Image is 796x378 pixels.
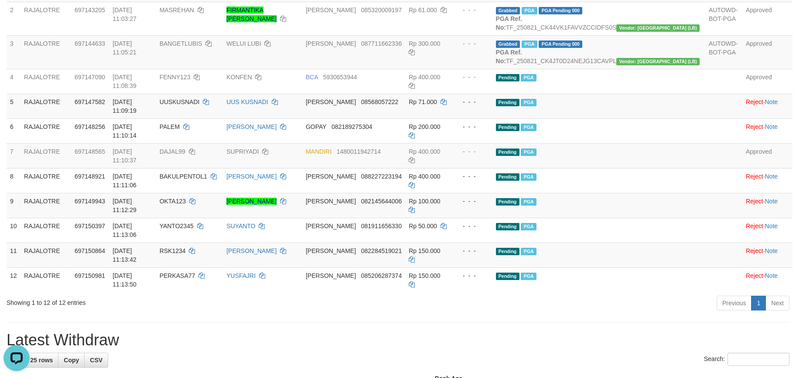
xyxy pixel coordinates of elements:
[113,148,137,164] span: [DATE] 11:10:37
[160,247,186,254] span: RSK1234
[75,148,105,155] span: 697148565
[455,197,489,206] div: - - -
[742,35,793,69] td: Approved
[455,122,489,131] div: - - -
[75,40,105,47] span: 697144633
[409,272,440,279] span: Rp 150.000
[742,168,793,193] td: ·
[746,198,763,205] a: Reject
[728,353,789,366] input: Search:
[409,223,437,229] span: Rp 50.000
[746,98,763,105] a: Reject
[455,147,489,156] div: - - -
[455,246,489,255] div: - - -
[160,123,180,130] span: PALEM
[20,193,71,218] td: RAJALOTRE
[226,7,277,22] a: FIRMANTIKA [PERSON_NAME]
[226,148,259,155] a: SUPRIYADI
[160,74,191,81] span: FENNY123
[58,353,85,368] a: Copy
[746,247,763,254] a: Reject
[75,123,105,130] span: 697148256
[765,198,778,205] a: Note
[306,74,318,81] span: BCA
[20,267,71,292] td: RAJALOTRE
[455,6,489,14] div: - - -
[742,193,793,218] td: ·
[306,223,356,229] span: [PERSON_NAME]
[455,172,489,181] div: - - -
[306,198,356,205] span: [PERSON_NAME]
[361,223,402,229] span: Copy 081911656330 to clipboard
[20,243,71,267] td: RAJALOTRE
[226,173,277,180] a: [PERSON_NAME]
[7,331,789,349] h1: Latest Withdraw
[7,295,325,307] div: Showing 1 to 12 of 12 entries
[361,173,402,180] span: Copy 088227223194 to clipboard
[7,143,20,168] td: 7
[226,123,277,130] a: [PERSON_NAME]
[64,357,79,364] span: Copy
[306,148,331,155] span: MANDIRI
[746,173,763,180] a: Reject
[496,198,519,206] span: Pending
[7,243,20,267] td: 11
[113,40,137,56] span: [DATE] 11:05:21
[306,272,356,279] span: [PERSON_NAME]
[496,273,519,280] span: Pending
[306,7,356,13] span: [PERSON_NAME]
[20,69,71,94] td: RAJALOTRE
[113,98,137,114] span: [DATE] 11:09:19
[113,247,137,263] span: [DATE] 11:13:42
[75,7,105,13] span: 697143205
[705,35,742,69] td: AUTOWD-BOT-PGA
[75,223,105,229] span: 697150397
[492,35,705,69] td: TF_250821_CK4JT0D24NEJG13CAVPL
[521,273,536,280] span: PGA
[521,74,536,81] span: Marked by bbusavira
[361,40,402,47] span: Copy 087711662336 to clipboard
[496,7,520,14] span: Grabbed
[113,7,137,22] span: [DATE] 11:03:27
[160,40,202,47] span: BANGETLUBIS
[75,247,105,254] span: 697150864
[742,118,793,143] td: ·
[765,296,789,310] a: Next
[742,94,793,118] td: ·
[113,223,137,238] span: [DATE] 11:13:06
[306,173,356,180] span: [PERSON_NAME]
[7,94,20,118] td: 5
[742,218,793,243] td: ·
[361,98,399,105] span: Copy 08568057222 to clipboard
[751,296,766,310] a: 1
[7,35,20,69] td: 3
[616,58,700,65] span: Vendor URL: https://dashboard.q2checkout.com/secure
[409,40,440,47] span: Rp 300.000
[409,7,437,13] span: Rp 61.000
[455,39,489,48] div: - - -
[84,353,108,368] a: CSV
[409,198,440,205] span: Rp 100.000
[765,247,778,254] a: Note
[746,223,763,229] a: Reject
[226,198,277,205] a: [PERSON_NAME]
[496,173,519,181] span: Pending
[765,123,778,130] a: Note
[496,99,519,106] span: Pending
[361,272,402,279] span: Copy 085206287374 to clipboard
[160,198,186,205] span: OKTA123
[160,98,200,105] span: UUSKUSNADI
[522,7,537,14] span: Marked by bbusavira
[742,243,793,267] td: ·
[75,198,105,205] span: 697149943
[7,218,20,243] td: 10
[337,148,381,155] span: Copy 1480011942714 to clipboard
[306,98,356,105] span: [PERSON_NAME]
[306,247,356,254] span: [PERSON_NAME]
[20,2,71,35] td: RAJALOTRE
[160,148,185,155] span: DAJAL99
[455,271,489,280] div: - - -
[323,74,357,81] span: Copy 5930653944 to clipboard
[113,74,137,89] span: [DATE] 11:08:39
[521,173,536,181] span: Marked by bbusavira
